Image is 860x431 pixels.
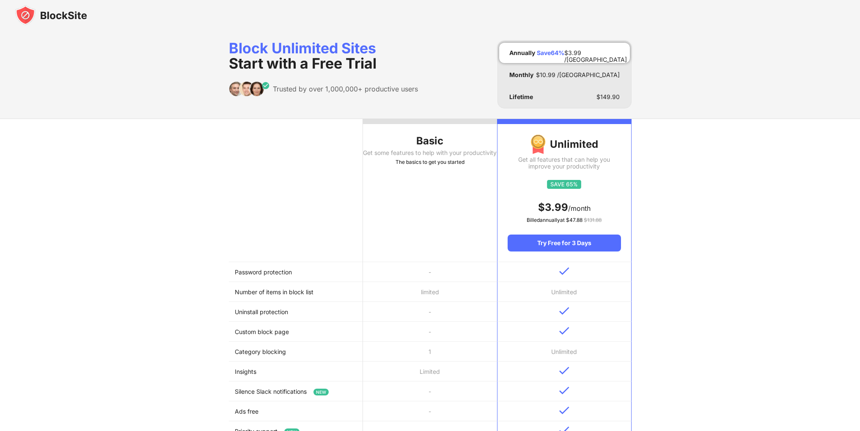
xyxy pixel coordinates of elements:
[584,217,602,223] span: $ 131.88
[508,134,621,155] div: Unlimited
[509,50,535,56] div: Annually
[229,55,376,72] span: Start with a Free Trial
[537,50,564,56] div: Save 64 %
[229,262,363,282] td: Password protection
[229,41,418,71] div: Block Unlimited Sites
[508,201,621,214] div: /month
[229,322,363,342] td: Custom block page
[363,282,497,302] td: limited
[15,5,87,25] img: blocksite-icon-black.svg
[363,362,497,381] td: Limited
[229,81,270,97] img: trusted-by.svg
[363,134,497,148] div: Basic
[559,367,569,375] img: v-blue.svg
[559,406,569,414] img: v-blue.svg
[538,201,568,213] span: $ 3.99
[229,302,363,322] td: Uninstall protection
[509,94,533,100] div: Lifetime
[229,342,363,362] td: Category blocking
[363,302,497,322] td: -
[547,180,581,189] img: save65.svg
[363,149,497,156] div: Get some features to help with your productivity
[313,389,329,395] span: NEW
[564,50,627,56] div: $ 3.99 /[GEOGRAPHIC_DATA]
[363,342,497,362] td: 1
[508,156,621,170] div: Get all features that can help you improve your productivity
[273,85,418,93] div: Trusted by over 1,000,000+ productive users
[229,282,363,302] td: Number of items in block list
[497,342,631,362] td: Unlimited
[508,216,621,224] div: Billed annually at $ 47.88
[596,94,620,100] div: $ 149.90
[559,267,569,275] img: v-blue.svg
[530,134,546,155] img: img-premium-medal
[229,401,363,421] td: Ads free
[363,381,497,401] td: -
[559,307,569,315] img: v-blue.svg
[229,362,363,381] td: Insights
[363,158,497,166] div: The basics to get you started
[508,235,621,251] div: Try Free for 3 Days
[363,401,497,421] td: -
[363,322,497,342] td: -
[559,387,569,395] img: v-blue.svg
[536,72,620,78] div: $ 10.99 /[GEOGRAPHIC_DATA]
[497,282,631,302] td: Unlimited
[509,72,533,78] div: Monthly
[559,327,569,335] img: v-blue.svg
[229,381,363,401] td: Silence Slack notifications
[363,262,497,282] td: -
